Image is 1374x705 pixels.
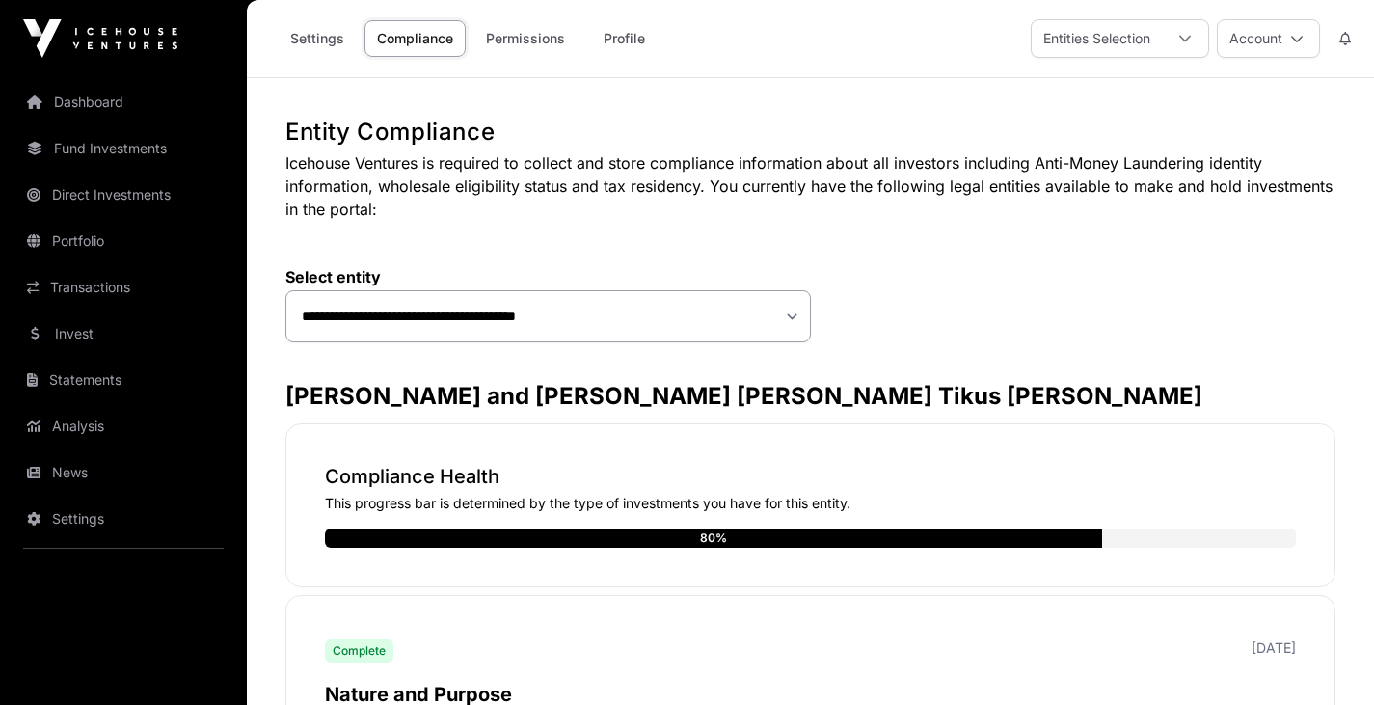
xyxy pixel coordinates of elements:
label: Select entity [285,267,811,286]
a: News [15,451,231,494]
p: This progress bar is determined by the type of investments you have for this entity. [325,494,1296,513]
p: Compliance Health [325,463,1296,490]
span: Complete [333,643,386,659]
a: Dashboard [15,81,231,123]
a: Analysis [15,405,231,447]
iframe: Chat Widget [1278,612,1374,705]
img: Icehouse Ventures Logo [23,19,177,58]
a: Permissions [473,20,578,57]
a: Compliance [364,20,466,57]
div: Entities Selection [1032,20,1162,57]
button: Account [1217,19,1320,58]
a: Settings [15,498,231,540]
div: 80% [700,529,727,548]
p: [DATE] [1252,638,1296,658]
a: Transactions [15,266,231,309]
a: Settings [278,20,357,57]
p: Icehouse Ventures is required to collect and store compliance information about all investors inc... [285,151,1335,221]
a: Invest [15,312,231,355]
a: Fund Investments [15,127,231,170]
a: Portfolio [15,220,231,262]
a: Direct Investments [15,174,231,216]
a: Statements [15,359,231,401]
h3: [PERSON_NAME] and [PERSON_NAME] [PERSON_NAME] Tikus [PERSON_NAME] [285,381,1335,412]
h1: Entity Compliance [285,117,1335,148]
a: Profile [585,20,662,57]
